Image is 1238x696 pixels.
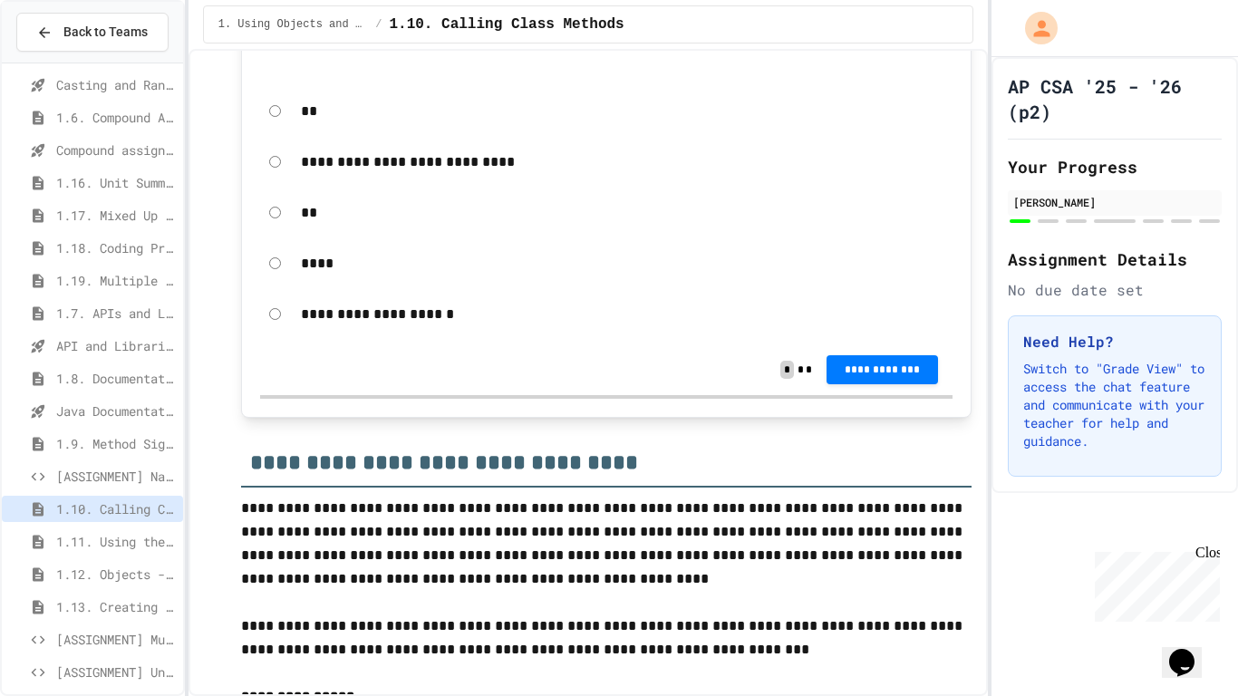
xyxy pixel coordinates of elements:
[56,662,176,681] span: [ASSIGNMENT] University Registration System (LO4)
[56,336,176,355] span: API and Libraries - Topic 1.7
[56,369,176,388] span: 1.8. Documentation with Comments and Preconditions
[56,597,176,616] span: 1.13. Creating and Initializing Objects: Constructors
[218,17,369,32] span: 1. Using Objects and Methods
[389,14,624,35] span: 1.10. Calling Class Methods
[56,206,176,225] span: 1.17. Mixed Up Code Practice 1.1-1.6
[375,17,382,32] span: /
[1008,73,1222,124] h1: AP CSA '25 - '26 (p2)
[56,565,176,584] span: 1.12. Objects - Instances of Classes
[1023,360,1206,450] p: Switch to "Grade View" to access the chat feature and communicate with your teacher for help and ...
[1008,246,1222,272] h2: Assignment Details
[1023,331,1206,353] h3: Need Help?
[1088,545,1220,622] iframe: chat widget
[56,304,176,323] span: 1.7. APIs and Libraries
[56,467,176,486] span: [ASSIGNMENT] Name Generator Tool (LO5)
[1008,279,1222,301] div: No due date set
[56,532,176,551] span: 1.11. Using the Math Class
[56,108,176,127] span: 1.6. Compound Assignment Operators
[1008,154,1222,179] h2: Your Progress
[1013,194,1216,210] div: [PERSON_NAME]
[7,7,125,115] div: Chat with us now!Close
[56,499,176,518] span: 1.10. Calling Class Methods
[16,13,169,52] button: Back to Teams
[56,271,176,290] span: 1.19. Multiple Choice Exercises for Unit 1a (1.1-1.6)
[56,140,176,159] span: Compound assignment operators - Quiz
[56,173,176,192] span: 1.16. Unit Summary 1a (1.1-1.6)
[1162,623,1220,678] iframe: chat widget
[56,434,176,453] span: 1.9. Method Signatures
[63,23,148,42] span: Back to Teams
[56,75,176,94] span: Casting and Ranges of variables - Quiz
[56,238,176,257] span: 1.18. Coding Practice 1a (1.1-1.6)
[56,401,176,420] span: Java Documentation with Comments - Topic 1.8
[1006,7,1062,49] div: My Account
[56,630,176,649] span: [ASSIGNMENT] Music Track Creator (LO4)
